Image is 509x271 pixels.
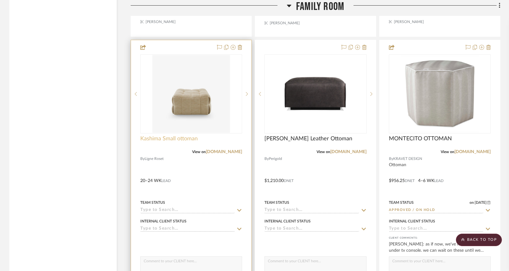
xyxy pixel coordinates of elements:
span: By [389,156,393,162]
input: Type to Search… [264,226,359,232]
input: Type to Search… [264,208,359,213]
a: [DOMAIN_NAME] [454,150,491,154]
span: KRAVET DESIGN [393,156,422,162]
img: Cleon Leather Ottoman [277,55,354,133]
span: View on [441,150,454,154]
span: [PERSON_NAME] Leather Ottoman [264,135,352,142]
div: Team Status [389,200,414,205]
scroll-to-top-button: BACK TO TOP [456,234,502,246]
a: [DOMAIN_NAME] [206,150,242,154]
a: [DOMAIN_NAME] [330,150,367,154]
span: Kashima Small ottoman [140,135,198,142]
div: Internal Client Status [264,218,311,224]
div: Internal Client Status [140,218,187,224]
span: View on [317,150,330,154]
div: Internal Client Status [389,218,435,224]
span: Perigold [269,156,282,162]
span: View on [192,150,206,154]
input: Type to Search… [389,208,483,213]
div: Team Status [140,200,165,205]
input: Type to Search… [389,226,483,232]
img: Kashima Small ottoman [152,55,230,133]
input: Type to Search… [140,208,235,213]
img: MONTECITO OTTOMAN [401,55,479,133]
div: [PERSON_NAME]: as if now, we've had two of these under tv console. we can wait on these until we ... [389,241,491,254]
span: By [140,156,145,162]
span: By [264,156,269,162]
input: Type to Search… [140,226,235,232]
span: [DATE] [474,200,487,205]
span: Ligne Roset [145,156,164,162]
span: on [470,201,474,204]
span: MONTECITO OTTOMAN [389,135,452,142]
div: Team Status [264,200,289,205]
